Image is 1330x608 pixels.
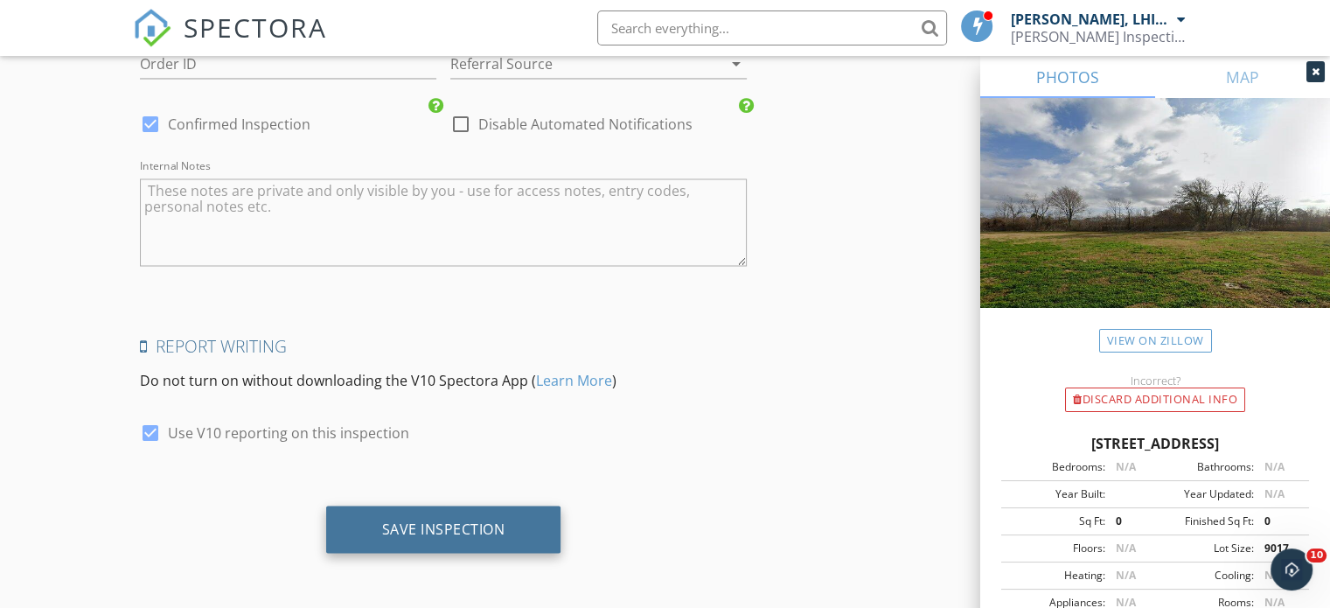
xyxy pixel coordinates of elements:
[1264,486,1285,501] span: N/A
[980,98,1330,350] img: streetview
[168,423,409,441] label: Use V10 reporting on this inspection
[1116,541,1136,556] span: N/A
[140,369,747,390] p: Do not turn on without downloading the V10 Spectora App ( )
[1254,541,1304,556] div: 9017
[1155,486,1254,502] div: Year Updated:
[1006,486,1105,502] div: Year Built:
[597,10,947,45] input: Search everything...
[1099,329,1212,353] a: View on Zillow
[1155,541,1254,556] div: Lot Size:
[536,370,612,389] a: Learn More
[133,9,171,47] img: The Best Home Inspection Software - Spectora
[1011,28,1186,45] div: Bernard's Inspection Services
[1006,568,1105,584] div: Heating:
[1011,10,1173,28] div: [PERSON_NAME], LHI#10950
[168,115,310,133] label: Confirmed Inspection
[140,178,747,266] textarea: Internal Notes
[1155,459,1254,475] div: Bathrooms:
[1155,56,1330,98] a: MAP
[726,53,747,74] i: arrow_drop_down
[1254,514,1304,529] div: 0
[184,9,327,45] span: SPECTORA
[1006,541,1105,556] div: Floors:
[1006,514,1105,529] div: Sq Ft:
[1155,514,1254,529] div: Finished Sq Ft:
[140,334,747,357] h4: Report Writing
[133,24,327,60] a: SPECTORA
[1271,549,1313,591] iframe: Intercom live chat
[1264,459,1285,474] span: N/A
[1065,388,1245,412] div: Discard Additional info
[1155,568,1254,584] div: Cooling:
[1306,549,1327,563] span: 10
[1116,459,1136,474] span: N/A
[1264,568,1285,583] span: N/A
[980,56,1155,98] a: PHOTOS
[1006,459,1105,475] div: Bedrooms:
[1116,568,1136,583] span: N/A
[980,374,1330,388] div: Incorrect?
[1001,433,1309,454] div: [STREET_ADDRESS]
[382,520,505,537] div: Save Inspection
[1105,514,1155,529] div: 0
[478,115,693,133] label: Disable Automated Notifications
